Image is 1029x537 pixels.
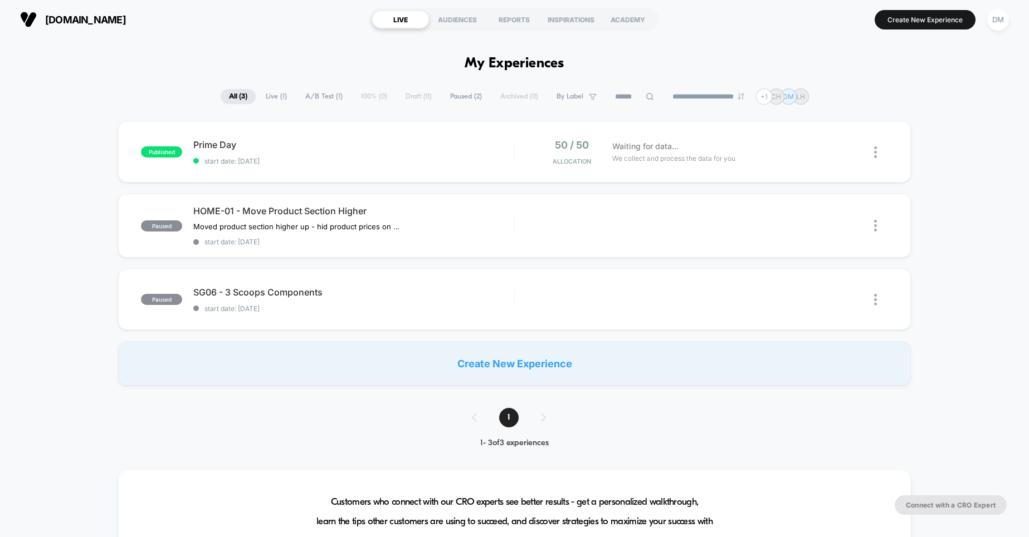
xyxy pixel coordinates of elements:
[193,222,400,231] span: Moved product section higher up - hid product prices on cards
[45,14,126,26] span: [DOMAIN_NAME]
[553,157,591,165] span: Allocation
[984,8,1012,31] button: DM
[874,146,877,158] img: close
[875,10,976,29] button: Create New Experience
[141,146,182,157] span: published
[465,56,564,72] h1: My Experiences
[193,205,514,216] span: HOME-01 - Move Product Section Higher
[796,92,805,101] p: LH
[756,88,772,105] div: + 1
[599,11,656,28] div: ACADEMY
[557,92,583,101] span: By Label
[738,93,744,100] img: end
[193,304,514,313] span: start date: [DATE]
[543,11,599,28] div: INSPIRATIONS
[193,238,514,246] span: start date: [DATE]
[987,9,1009,31] div: DM
[141,220,182,231] span: paused
[297,89,351,104] span: A/B Test ( 1 )
[612,140,679,152] span: Waiting for data...
[442,89,490,104] span: Paused ( 2 )
[257,89,295,104] span: Live ( 1 )
[20,11,37,28] img: Visually logo
[17,11,129,28] button: [DOMAIN_NAME]
[141,294,182,305] span: paused
[429,11,486,28] div: AUDIENCES
[221,89,256,104] span: All ( 3 )
[193,287,514,298] span: SG06 - 3 Scoops Components
[461,439,568,448] div: 1 - 3 of 3 experiences
[555,139,589,151] span: 50 / 50
[874,220,877,231] img: close
[193,157,514,165] span: start date: [DATE]
[372,11,429,28] div: LIVE
[771,92,781,101] p: CH
[612,153,735,164] span: We collect and process the data for you
[118,341,910,386] div: Create New Experience
[193,139,514,150] span: Prime Day
[874,294,877,306] img: close
[895,495,1007,515] button: Connect with a CRO Expert
[783,92,794,101] p: DM
[486,11,543,28] div: REPORTS
[499,408,519,427] span: 1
